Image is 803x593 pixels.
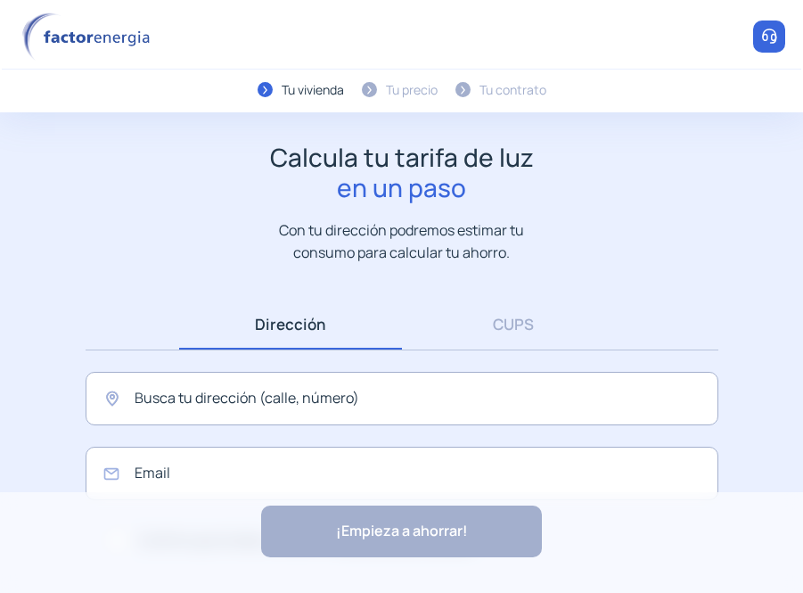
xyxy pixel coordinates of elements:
[270,173,534,203] span: en un paso
[261,219,542,263] p: Con tu dirección podremos estimar tu consumo para calcular tu ahorro.
[179,299,402,350] a: Dirección
[282,80,344,100] div: Tu vivienda
[760,28,778,45] img: llamar
[402,299,625,350] a: CUPS
[386,80,438,100] div: Tu precio
[18,12,160,62] img: logo factor
[270,143,534,202] h1: Calcula tu tarifa de luz
[479,80,546,100] div: Tu contrato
